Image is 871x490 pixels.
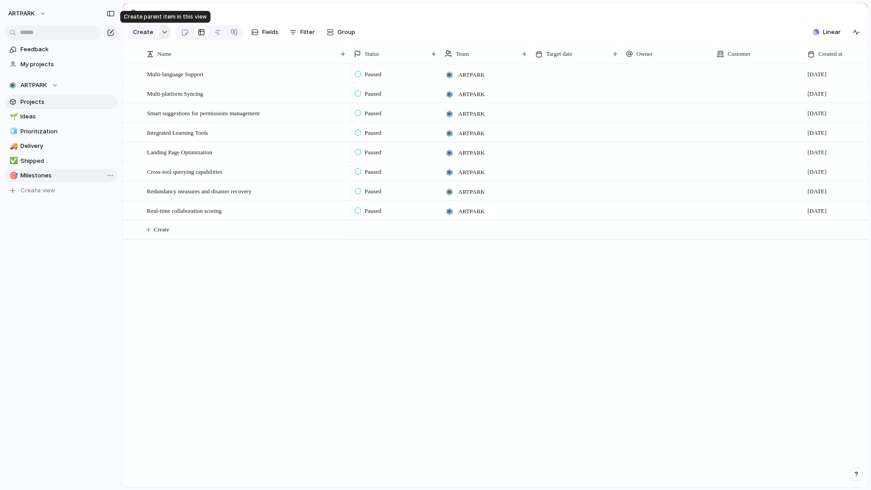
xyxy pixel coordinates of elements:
span: Prioritization [20,127,115,136]
button: 🧊 [8,127,17,136]
span: [DATE] [807,70,827,79]
span: Create [133,28,153,37]
span: My projects [20,60,115,69]
span: Paused [365,70,382,79]
span: Team [456,49,469,59]
button: Create [127,25,158,39]
span: [DATE] [807,167,827,176]
span: [DATE] [807,187,827,196]
span: Delivery [20,142,115,151]
span: ARTPARK [458,187,485,196]
span: Created at [818,49,842,59]
button: Fields [248,25,282,39]
div: 🧊 [10,126,16,137]
a: 🌱Ideas [5,110,118,123]
span: ARTPARK [20,81,47,90]
span: ARTPARK [458,129,485,138]
button: ✅ [8,157,17,166]
span: Landing Page Optimization [147,147,212,157]
span: Name [157,49,171,59]
span: Filter [300,28,315,37]
span: Paused [365,187,382,196]
a: Projects [5,95,118,109]
button: Group [322,25,360,39]
span: Target date [546,49,573,59]
button: ARTPARK [5,78,118,92]
a: ✅Shipped [5,154,118,168]
span: Multi-platform Syncing [147,88,203,98]
div: 🎯 [10,171,16,181]
span: ARTPARK [458,168,485,177]
div: ✅ [10,156,16,166]
span: ARTPARK [458,90,485,99]
span: Create view [20,186,55,195]
div: 🚚 [10,141,16,152]
button: Linear [809,25,844,39]
span: Multi-language Support [147,69,204,79]
span: Redundancy measures and disaster recovery [147,186,251,196]
div: 🌱 [10,112,16,122]
span: [DATE] [807,206,827,216]
span: Paused [365,109,382,118]
button: 🚚 [8,142,17,151]
span: Owner [636,49,652,59]
span: ARTPARK [8,9,35,18]
span: Smart suggestions for permissions management [147,108,259,118]
a: 🧊Prioritization [5,125,118,138]
div: Create parent item in this view [120,11,210,23]
span: Group [338,28,355,37]
span: Paused [365,128,382,137]
span: ARTPARK [458,109,485,118]
span: Integrated Learning Tools [147,127,208,137]
a: 🎯Milestones [5,169,118,182]
span: Paused [365,89,382,98]
span: Real-time collaboration scoring [147,205,222,216]
span: Shipped [20,157,115,166]
span: ARTPARK [458,148,485,157]
span: [DATE] [807,109,827,118]
span: Projects [20,98,115,107]
button: ARTPARK [4,6,51,21]
button: 🎯 [8,171,17,180]
a: Feedback [5,43,118,56]
span: [DATE] [807,148,827,157]
span: Ideas [20,112,115,121]
span: Cross-tool querying capabilities [147,166,222,176]
span: Create [154,225,169,234]
button: 🌱 [8,112,17,121]
button: Filter [286,25,318,39]
button: Create view [5,184,118,197]
span: Customer [728,49,751,59]
span: [DATE] [807,89,827,98]
a: 🚚Delivery [5,139,118,153]
span: Linear [823,28,841,37]
span: Paused [365,167,382,176]
a: My projects [5,58,118,71]
span: Projects [140,5,173,22]
span: Feedback [20,45,115,54]
span: Fields [262,28,279,37]
span: [DATE] [807,128,827,137]
span: Status [365,49,379,59]
span: Milestones [20,171,115,180]
span: Paused [365,206,382,216]
span: ARTPARK [458,70,485,79]
span: Paused [365,148,382,157]
span: ARTPARK [458,207,485,216]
